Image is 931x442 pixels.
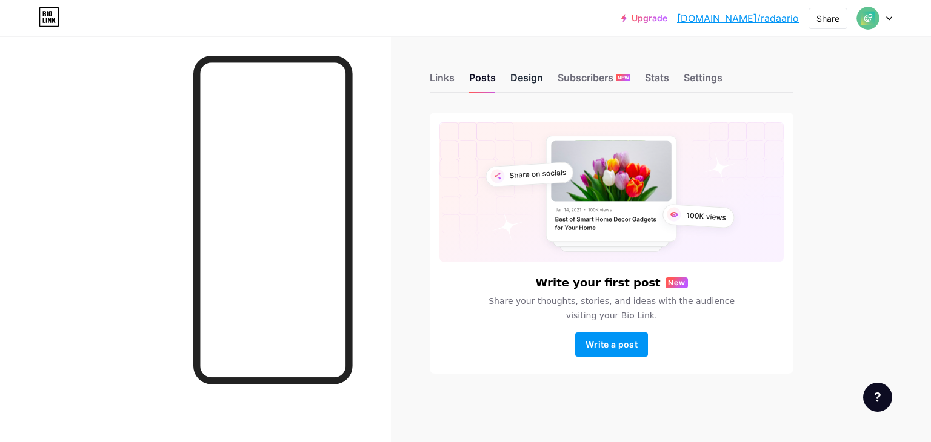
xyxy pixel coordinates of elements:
[645,70,669,92] div: Stats
[621,13,667,23] a: Upgrade
[677,11,799,25] a: [DOMAIN_NAME]/radaario
[469,70,496,92] div: Posts
[430,70,455,92] div: Links
[668,277,686,288] span: New
[575,332,648,357] button: Write a post
[856,7,879,30] img: radaario
[586,339,638,349] span: Write a post
[536,277,661,289] h6: Write your first post
[510,70,543,92] div: Design
[618,74,629,81] span: NEW
[684,70,722,92] div: Settings
[816,12,839,25] div: Share
[558,70,630,92] div: Subscribers
[474,294,749,323] span: Share your thoughts, stories, and ideas with the audience visiting your Bio Link.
